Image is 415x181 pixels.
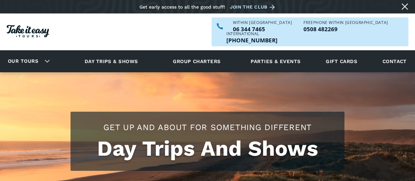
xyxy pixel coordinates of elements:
p: 0508 482269 [303,26,388,32]
div: WITHIN [GEOGRAPHIC_DATA] [233,21,292,25]
a: Join the club [230,3,277,11]
h2: Get up and about for something different [77,122,338,133]
p: 06 344 7465 [233,26,292,32]
div: International [226,32,278,36]
a: Call us freephone within NZ on 0508482269 [303,26,388,32]
a: Homepage [7,22,49,42]
p: [PHONE_NUMBER] [226,37,278,43]
a: Call us within NZ on 063447465 [233,26,292,32]
a: Day trips & shows [76,52,146,70]
a: Call us outside of NZ on +6463447465 [226,37,278,43]
h1: Day Trips And Shows [77,136,338,161]
a: Gift cards [322,52,361,70]
a: Close message [400,1,410,12]
a: Parties & events [247,52,304,70]
a: Contact [379,52,410,70]
div: Freephone WITHIN [GEOGRAPHIC_DATA] [303,21,388,25]
a: Group charters [165,52,229,70]
img: Take it easy Tours logo [7,25,49,37]
div: Get early access to all the good stuff! [139,4,225,10]
a: Our tours [3,54,43,69]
